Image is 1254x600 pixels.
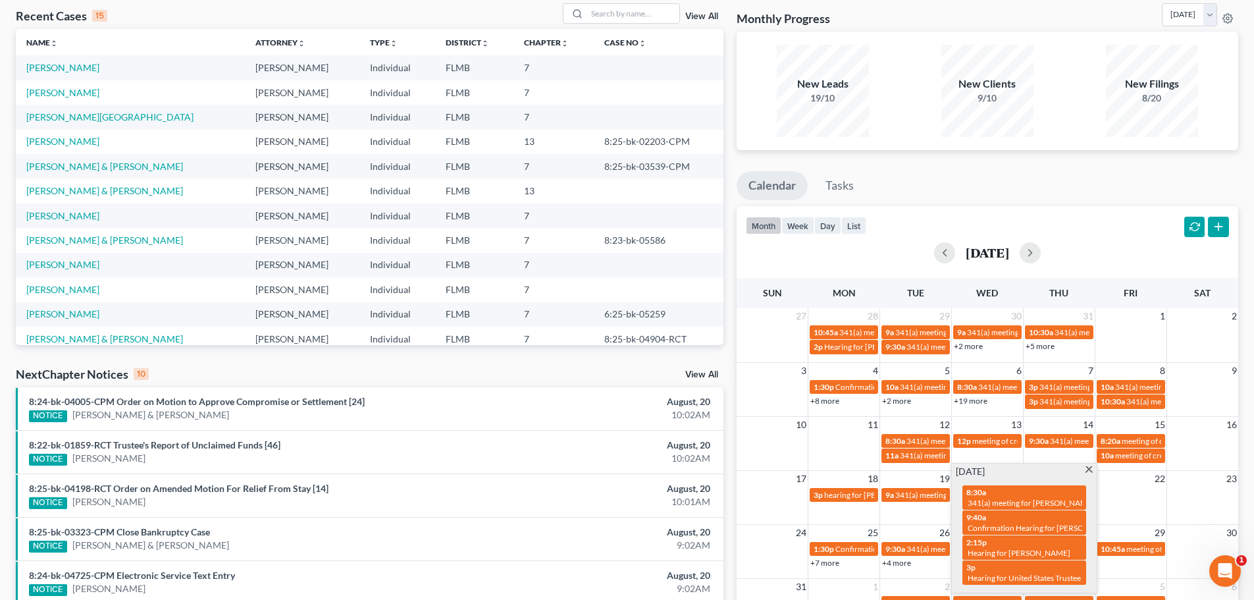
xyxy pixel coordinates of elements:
span: 341(a) meeting for [PERSON_NAME] [978,382,1105,392]
td: 8:25-bk-04904-RCT [594,327,723,351]
span: 4 [872,363,879,379]
td: Individual [359,130,434,154]
span: 1:30p [814,382,834,392]
i: unfold_more [561,40,569,47]
span: 25 [866,525,879,541]
a: [PERSON_NAME] [72,452,145,465]
span: Confirmation hearing for [PERSON_NAME] [835,382,985,392]
td: [PERSON_NAME] [245,228,359,252]
span: Thu [1049,287,1068,298]
button: week [781,217,814,234]
i: unfold_more [639,40,646,47]
td: 8:23-bk-05586 [594,228,723,252]
span: 11a [885,450,899,460]
span: 16 [1225,417,1238,433]
div: NOTICE [29,541,67,553]
span: 2 [1230,308,1238,324]
span: 341(a) meeting for [PERSON_NAME] [967,327,1094,337]
td: 7 [513,327,594,351]
span: 15 [1153,417,1166,433]
span: 10a [885,382,899,392]
td: [PERSON_NAME] [245,130,359,154]
td: [PERSON_NAME] [245,55,359,80]
a: 8:24-bk-04725-CPM Electronic Service Text Entry [29,570,235,581]
i: unfold_more [298,40,305,47]
div: NOTICE [29,454,67,466]
span: 9:30a [1029,436,1049,446]
td: 7 [513,253,594,277]
div: August, 20 [492,482,710,495]
td: Individual [359,228,434,252]
td: FLMB [435,302,513,327]
span: 9:40a [966,512,986,522]
div: August, 20 [492,526,710,539]
div: NOTICE [29,584,67,596]
div: 9:02AM [492,539,710,552]
td: FLMB [435,154,513,178]
td: Individual [359,55,434,80]
a: Districtunfold_more [446,38,489,47]
span: 341(a) meeting for [PERSON_NAME] [1115,382,1242,392]
div: NOTICE [29,497,67,509]
a: [PERSON_NAME] [26,62,99,73]
span: Confirmation Hearing for [PERSON_NAME] & [PERSON_NAME] [968,523,1188,533]
span: 5 [943,363,951,379]
td: 7 [513,105,594,129]
a: +2 more [954,341,983,351]
i: unfold_more [481,40,489,47]
span: 3p [966,562,976,572]
span: 9a [957,327,966,337]
a: [PERSON_NAME] [26,136,99,147]
td: FLMB [435,178,513,203]
span: Mon [833,287,856,298]
span: 27 [795,308,808,324]
span: 10a [1101,382,1114,392]
span: hearing for [PERSON_NAME] [824,490,926,500]
a: Tasks [814,171,866,200]
a: +2 more [882,396,911,406]
div: August, 20 [492,569,710,582]
div: 8/20 [1106,92,1198,105]
a: [PERSON_NAME] [26,259,99,270]
div: August, 20 [492,439,710,452]
div: New Filings [1106,76,1198,92]
span: 1 [1159,308,1166,324]
div: 9:02AM [492,582,710,595]
span: 8 [1159,363,1166,379]
td: 7 [513,55,594,80]
span: 10a [1101,450,1114,460]
span: 3p [1029,396,1038,406]
h3: Monthly Progress [737,11,830,26]
a: [PERSON_NAME] & [PERSON_NAME] [72,408,229,422]
span: 341(a) meeting for [PERSON_NAME] [895,490,1022,500]
span: 29 [938,308,951,324]
td: [PERSON_NAME] [245,154,359,178]
a: View All [685,12,718,21]
span: 10:45a [1101,544,1125,554]
span: 30 [1010,308,1023,324]
i: unfold_more [390,40,398,47]
td: FLMB [435,55,513,80]
span: 10 [795,417,808,433]
td: 7 [513,277,594,302]
span: 10:30a [1101,396,1125,406]
h2: [DATE] [966,246,1009,259]
td: 7 [513,228,594,252]
td: [PERSON_NAME] [245,253,359,277]
span: 9a [885,490,894,500]
span: 341(a) meeting for [PERSON_NAME] & [PERSON_NAME] [1055,327,1251,337]
span: 341(a) meeting for [PERSON_NAME] & [PERSON_NAME] [968,498,1164,508]
div: 10:02AM [492,408,710,422]
td: Individual [359,277,434,302]
span: 3p [1029,382,1038,392]
span: 12p [957,436,971,446]
span: 30 [1225,525,1238,541]
span: 9a [885,327,894,337]
span: 19 [938,471,951,487]
span: 24 [795,525,808,541]
a: [PERSON_NAME] [26,308,99,319]
span: 7 [1087,363,1095,379]
td: FLMB [435,253,513,277]
a: 8:25-bk-03323-CPM Close Bankruptcy Case [29,526,210,537]
span: 341(a) meeting for [PERSON_NAME] [895,327,1022,337]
